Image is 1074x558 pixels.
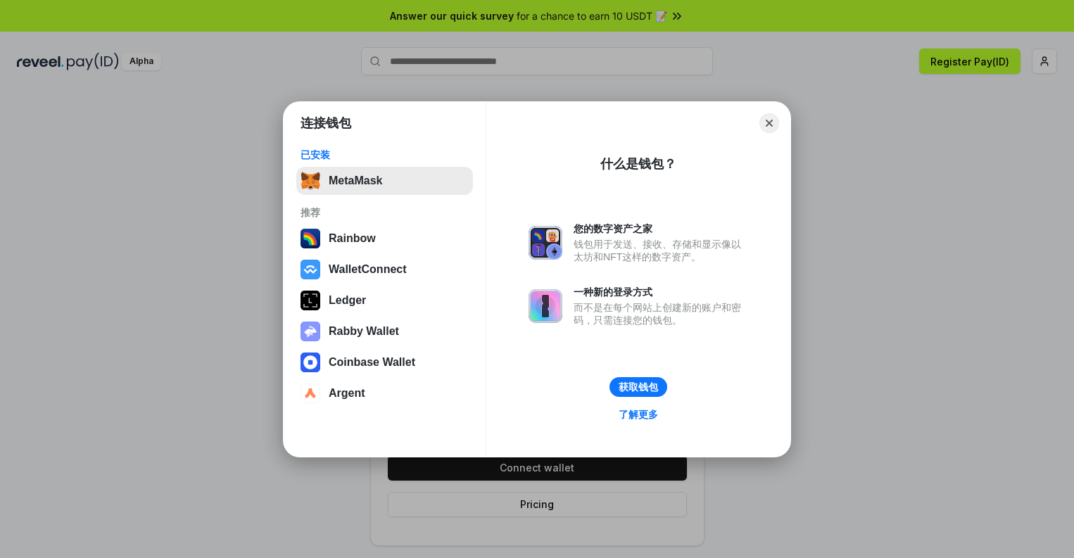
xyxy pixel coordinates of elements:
a: 了解更多 [610,405,666,424]
div: Argent [329,387,365,400]
img: svg+xml,%3Csvg%20xmlns%3D%22http%3A%2F%2Fwww.w3.org%2F2000%2Fsvg%22%20fill%3D%22none%22%20viewBox... [301,322,320,341]
img: svg+xml,%3Csvg%20xmlns%3D%22http%3A%2F%2Fwww.w3.org%2F2000%2Fsvg%22%20fill%3D%22none%22%20viewBox... [529,289,562,323]
img: svg+xml,%3Csvg%20xmlns%3D%22http%3A%2F%2Fwww.w3.org%2F2000%2Fsvg%22%20fill%3D%22none%22%20viewBox... [529,226,562,260]
img: svg+xml,%3Csvg%20fill%3D%22none%22%20height%3D%2233%22%20viewBox%3D%220%200%2035%2033%22%20width%... [301,171,320,191]
button: MetaMask [296,167,473,195]
button: Rabby Wallet [296,317,473,345]
div: 已安装 [301,148,469,161]
h1: 连接钱包 [301,115,351,132]
div: Ledger [329,294,366,307]
button: Close [759,113,779,133]
img: svg+xml,%3Csvg%20width%3D%2228%22%20height%3D%2228%22%20viewBox%3D%220%200%2028%2028%22%20fill%3D... [301,260,320,279]
div: 获取钱包 [619,381,658,393]
div: 什么是钱包？ [600,156,676,172]
div: 您的数字资产之家 [574,222,748,235]
img: svg+xml,%3Csvg%20xmlns%3D%22http%3A%2F%2Fwww.w3.org%2F2000%2Fsvg%22%20width%3D%2228%22%20height%3... [301,291,320,310]
img: svg+xml,%3Csvg%20width%3D%2228%22%20height%3D%2228%22%20viewBox%3D%220%200%2028%2028%22%20fill%3D... [301,383,320,403]
div: 推荐 [301,206,469,219]
button: Coinbase Wallet [296,348,473,376]
div: WalletConnect [329,263,407,276]
img: svg+xml,%3Csvg%20width%3D%2228%22%20height%3D%2228%22%20viewBox%3D%220%200%2028%2028%22%20fill%3D... [301,353,320,372]
button: 获取钱包 [609,377,667,397]
div: MetaMask [329,175,382,187]
div: 了解更多 [619,408,658,421]
div: Rainbow [329,232,376,245]
button: Argent [296,379,473,407]
button: Rainbow [296,224,473,253]
button: Ledger [296,286,473,315]
div: 一种新的登录方式 [574,286,748,298]
div: 而不是在每个网站上创建新的账户和密码，只需连接您的钱包。 [574,301,748,326]
div: Rabby Wallet [329,325,399,338]
img: svg+xml,%3Csvg%20width%3D%22120%22%20height%3D%22120%22%20viewBox%3D%220%200%20120%20120%22%20fil... [301,229,320,248]
button: WalletConnect [296,255,473,284]
div: Coinbase Wallet [329,356,415,369]
div: 钱包用于发送、接收、存储和显示像以太坊和NFT这样的数字资产。 [574,238,748,263]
